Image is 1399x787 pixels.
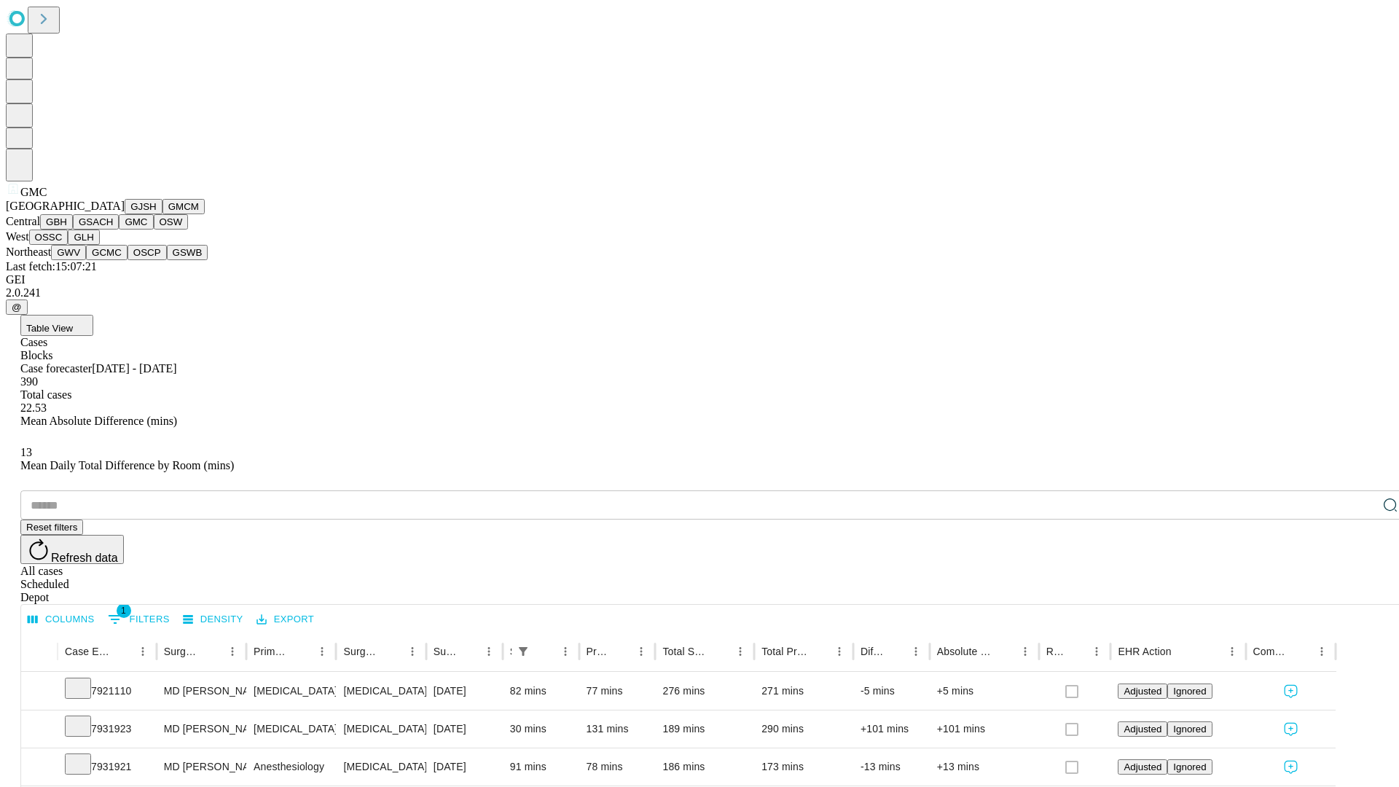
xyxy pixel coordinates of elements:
[730,641,751,662] button: Menu
[343,673,418,710] div: [MEDICAL_DATA] GREATER THAN 50SQ CM
[68,230,99,245] button: GLH
[104,608,173,631] button: Show filters
[761,748,846,786] div: 173 mins
[662,673,747,710] div: 276 mins
[611,641,631,662] button: Sort
[555,641,576,662] button: Menu
[6,200,125,212] span: [GEOGRAPHIC_DATA]
[28,717,50,743] button: Expand
[167,245,208,260] button: GSWB
[861,673,922,710] div: -5 mins
[6,273,1393,286] div: GEI
[587,646,610,657] div: Predicted In Room Duration
[513,641,533,662] div: 1 active filter
[20,362,92,375] span: Case forecaster
[861,748,922,786] div: -13 mins
[28,679,50,705] button: Expand
[510,710,572,748] div: 30 mins
[1118,684,1167,699] button: Adjusted
[587,748,648,786] div: 78 mins
[662,748,747,786] div: 186 mins
[164,710,239,748] div: MD [PERSON_NAME]
[20,459,234,471] span: Mean Daily Total Difference by Room (mins)
[253,608,318,631] button: Export
[20,315,93,336] button: Table View
[222,641,243,662] button: Menu
[119,214,153,230] button: GMC
[162,199,205,214] button: GMCM
[829,641,850,662] button: Menu
[20,388,71,401] span: Total cases
[937,646,993,657] div: Absolute Difference
[937,748,1032,786] div: +13 mins
[631,641,651,662] button: Menu
[1173,686,1206,697] span: Ignored
[112,641,133,662] button: Sort
[86,245,128,260] button: GCMC
[125,199,162,214] button: GJSH
[906,641,926,662] button: Menu
[73,214,119,230] button: GSACH
[1167,721,1212,737] button: Ignored
[1173,724,1206,735] span: Ignored
[164,673,239,710] div: MD [PERSON_NAME]
[662,710,747,748] div: 189 mins
[1173,641,1194,662] button: Sort
[343,710,418,748] div: [MEDICAL_DATA]
[6,299,28,315] button: @
[1046,646,1065,657] div: Resolved in EHR
[995,641,1015,662] button: Sort
[434,748,495,786] div: [DATE]
[51,552,118,564] span: Refresh data
[6,260,97,273] span: Last fetch: 15:07:21
[937,673,1032,710] div: +5 mins
[291,641,312,662] button: Sort
[402,641,423,662] button: Menu
[20,375,38,388] span: 390
[861,646,884,657] div: Difference
[20,535,124,564] button: Refresh data
[885,641,906,662] button: Sort
[434,673,495,710] div: [DATE]
[26,323,73,334] span: Table View
[510,748,572,786] div: 91 mins
[535,641,555,662] button: Sort
[761,673,846,710] div: 271 mins
[20,402,47,414] span: 22.53
[51,245,86,260] button: GWV
[128,245,167,260] button: OSCP
[1253,646,1290,657] div: Comments
[513,641,533,662] button: Show filters
[1124,686,1161,697] span: Adjusted
[154,214,189,230] button: OSW
[65,710,149,748] div: 7931923
[1124,724,1161,735] span: Adjusted
[1291,641,1312,662] button: Sort
[861,710,922,748] div: +101 mins
[1015,641,1035,662] button: Menu
[179,608,247,631] button: Density
[1118,646,1171,657] div: EHR Action
[26,522,77,533] span: Reset filters
[809,641,829,662] button: Sort
[20,415,177,427] span: Mean Absolute Difference (mins)
[6,215,40,227] span: Central
[65,748,149,786] div: 7931921
[12,302,22,313] span: @
[1222,641,1242,662] button: Menu
[662,646,708,657] div: Total Scheduled Duration
[254,748,329,786] div: Anesthesiology
[343,646,380,657] div: Surgery Name
[20,446,32,458] span: 13
[6,246,51,258] span: Northeast
[761,710,846,748] div: 290 mins
[587,710,648,748] div: 131 mins
[1167,759,1212,775] button: Ignored
[510,673,572,710] div: 82 mins
[761,646,807,657] div: Total Predicted Duration
[937,710,1032,748] div: +101 mins
[254,710,329,748] div: [MEDICAL_DATA]
[1124,761,1161,772] span: Adjusted
[29,230,68,245] button: OSSC
[28,755,50,780] button: Expand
